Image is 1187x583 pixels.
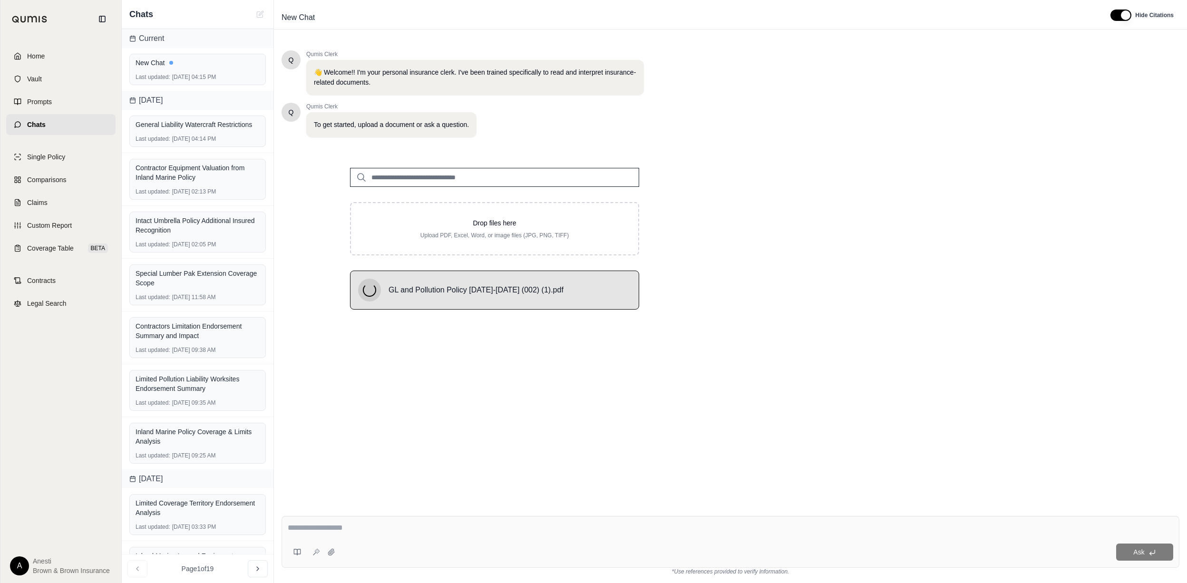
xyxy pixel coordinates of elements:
[6,192,116,213] a: Claims
[6,91,116,112] a: Prompts
[27,175,66,185] span: Comparisons
[366,218,623,228] p: Drop files here
[136,399,170,407] span: Last updated:
[27,120,46,129] span: Chats
[136,188,260,195] div: [DATE] 02:13 PM
[6,238,116,259] a: Coverage TableBETA
[6,215,116,236] a: Custom Report
[136,346,170,354] span: Last updated:
[136,241,170,248] span: Last updated:
[278,10,319,25] span: New Chat
[136,73,170,81] span: Last updated:
[136,135,260,143] div: [DATE] 04:14 PM
[6,270,116,291] a: Contracts
[6,114,116,135] a: Chats
[136,399,260,407] div: [DATE] 09:35 AM
[10,556,29,575] div: A
[366,232,623,239] p: Upload PDF, Excel, Word, or image files (JPG, PNG, TIFF)
[136,293,170,301] span: Last updated:
[6,293,116,314] a: Legal Search
[254,9,266,20] button: New Chat
[27,243,74,253] span: Coverage Table
[182,564,214,573] span: Page 1 of 19
[306,103,477,110] span: Qumis Clerk
[136,523,260,531] div: [DATE] 03:33 PM
[122,29,273,48] div: Current
[389,284,564,296] span: GL and Pollution Policy [DATE]-[DATE] (002) (1).pdf
[95,11,110,27] button: Collapse sidebar
[122,91,273,110] div: [DATE]
[1116,544,1173,561] button: Ask
[136,58,260,68] div: New Chat
[136,241,260,248] div: [DATE] 02:05 PM
[129,8,153,21] span: Chats
[27,51,45,61] span: Home
[136,135,170,143] span: Last updated:
[136,120,260,129] div: General Liability Watercraft Restrictions
[136,346,260,354] div: [DATE] 09:38 AM
[88,243,108,253] span: BETA
[136,163,260,182] div: Contractor Equipment Valuation from Inland Marine Policy
[306,50,644,58] span: Qumis Clerk
[27,74,42,84] span: Vault
[136,293,260,301] div: [DATE] 11:58 AM
[289,107,294,117] span: Hello
[278,10,1099,25] div: Edit Title
[136,216,260,235] div: Intact Umbrella Policy Additional Insured Recognition
[33,566,110,575] span: Brown & Brown Insurance
[314,68,636,87] p: 👋 Welcome!! I'm your personal insurance clerk. I've been trained specifically to read and interpr...
[136,73,260,81] div: [DATE] 04:15 PM
[1133,548,1144,556] span: Ask
[6,46,116,67] a: Home
[27,152,65,162] span: Single Policy
[289,55,294,65] span: Hello
[12,16,48,23] img: Qumis Logo
[6,146,116,167] a: Single Policy
[314,120,469,130] p: To get started, upload a document or ask a question.
[27,198,48,207] span: Claims
[6,68,116,89] a: Vault
[136,374,260,393] div: Limited Pollution Liability Worksites Endorsement Summary
[136,551,260,570] div: Inland Marine Leased Equipment Valuation
[136,188,170,195] span: Last updated:
[27,221,72,230] span: Custom Report
[136,498,260,517] div: Limited Coverage Territory Endorsement Analysis
[33,556,110,566] span: Anesti
[136,269,260,288] div: Special Lumber Pak Extension Coverage Scope
[136,452,260,459] div: [DATE] 09:25 AM
[136,523,170,531] span: Last updated:
[136,427,260,446] div: Inland Marine Policy Coverage & Limits Analysis
[1135,11,1174,19] span: Hide Citations
[136,452,170,459] span: Last updated:
[27,97,52,107] span: Prompts
[136,321,260,340] div: Contractors Limitation Endorsement Summary and Impact
[27,276,56,285] span: Contracts
[6,169,116,190] a: Comparisons
[122,469,273,488] div: [DATE]
[27,299,67,308] span: Legal Search
[282,568,1179,575] div: *Use references provided to verify information.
